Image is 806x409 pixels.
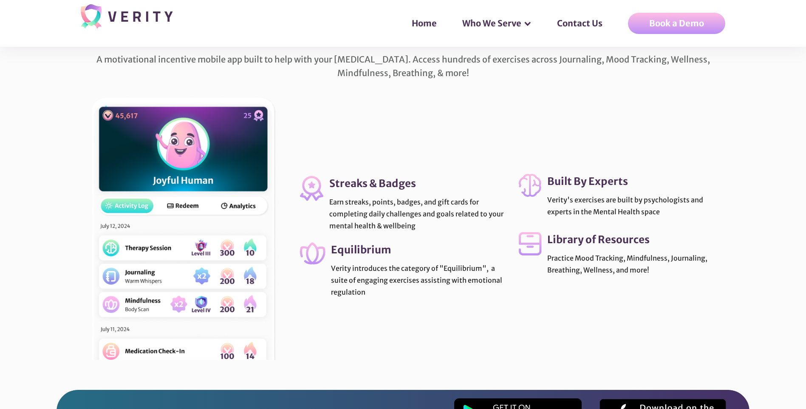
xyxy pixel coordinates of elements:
div: Earn streaks, points, badges, and gift cards for completing daily challenges and goals related to... [329,196,506,232]
div: Book a Demo [649,18,704,28]
a: Home [403,11,454,36]
div: Library of Resources [547,232,650,247]
div: Practice Mood Tracking, Mindfulness, Journaling, Breathing, Wellness, and more! [547,252,725,276]
div: Equilibrium [331,242,391,257]
div: Verity's exercises are built by psychologists and experts in the Mental Health space [547,194,725,218]
a: Book a Demo [628,13,725,34]
div: Verity introduces the category of "Equilibrium", a suite of engaging exercises assisting with emo... [331,262,506,298]
div: Contact Us [540,2,628,45]
div: Built By Experts [547,174,628,189]
div: Who We Serve [454,11,540,36]
a: Contact Us [549,11,619,36]
div: Who We Serve [462,19,521,28]
div: Streaks & Badges [329,176,416,191]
